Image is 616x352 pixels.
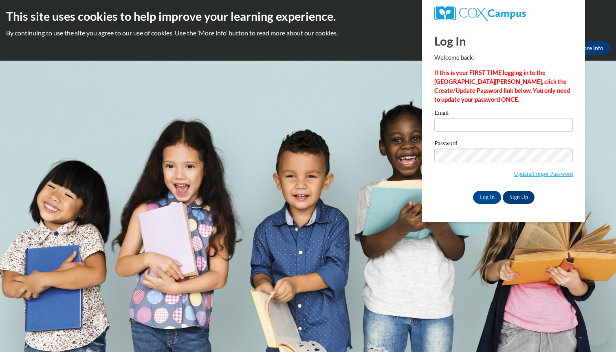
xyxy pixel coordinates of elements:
[514,171,573,177] a: Update/Forgot Password
[6,28,610,37] p: By continuing to use the site you agree to our use of cookies. Use the ‘More info’ button to read...
[434,33,573,49] h1: Log In
[503,191,535,204] a: Sign Up
[434,140,573,149] label: Password
[434,6,573,21] a: COX Campus
[434,110,573,118] label: Email
[434,53,573,62] p: Welcome back!
[572,42,610,55] a: More Info
[434,6,526,21] img: COX Campus
[6,8,610,24] h2: This site uses cookies to help improve your learning experience.
[473,191,502,204] input: Log In
[434,69,570,103] strong: If this is your FIRST TIME logging in to the [GEOGRAPHIC_DATA][PERSON_NAME], click the Create/Upd...
[583,319,609,345] iframe: Button to launch messaging window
